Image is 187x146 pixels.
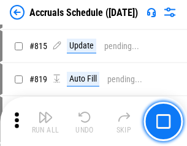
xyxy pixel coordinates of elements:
div: Auto Fill [67,72,99,86]
div: pending... [104,42,139,51]
span: # 819 [29,74,47,84]
div: pending... [107,75,142,84]
img: Main button [156,114,170,129]
img: Support [147,7,156,17]
img: Settings menu [162,5,177,20]
div: Accruals Schedule ([DATE]) [29,7,138,18]
span: # 815 [29,41,47,51]
img: Back [10,5,25,20]
div: Update [67,39,96,53]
